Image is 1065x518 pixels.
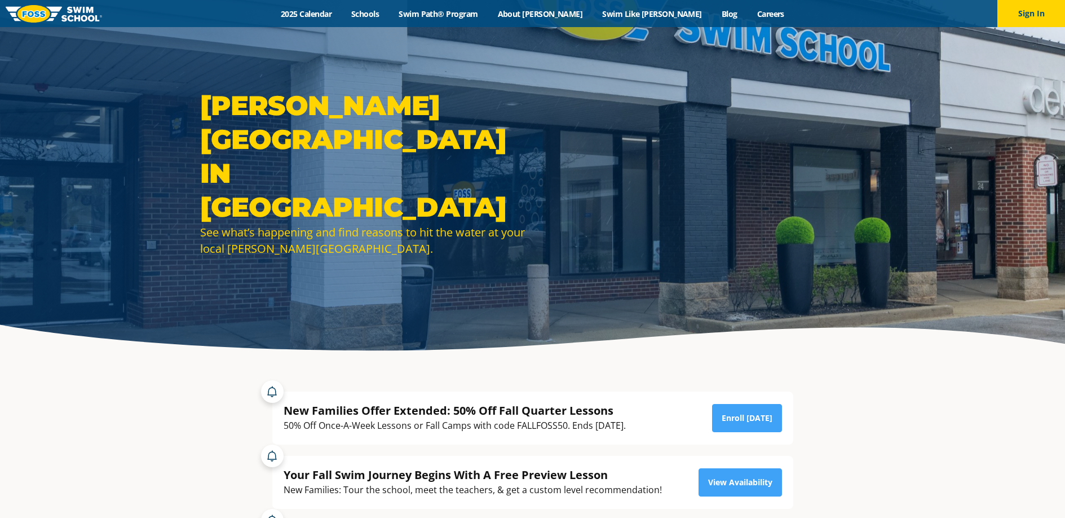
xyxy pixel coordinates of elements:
div: See what’s happening and find reasons to hit the water at your local [PERSON_NAME][GEOGRAPHIC_DATA]. [200,224,527,257]
div: 50% Off Once-A-Week Lessons or Fall Camps with code FALLFOSS50. Ends [DATE]. [284,418,626,433]
a: Swim Path® Program [389,8,488,19]
a: View Availability [699,468,782,497]
div: New Families Offer Extended: 50% Off Fall Quarter Lessons [284,403,626,418]
div: Your Fall Swim Journey Begins With A Free Preview Lesson [284,467,662,482]
a: Blog [712,8,747,19]
a: Swim Like [PERSON_NAME] [593,8,712,19]
a: Schools [342,8,389,19]
div: New Families: Tour the school, meet the teachers, & get a custom level recommendation! [284,482,662,498]
h1: [PERSON_NAME][GEOGRAPHIC_DATA] in [GEOGRAPHIC_DATA] [200,89,527,224]
a: 2025 Calendar [271,8,342,19]
a: About [PERSON_NAME] [488,8,593,19]
a: Enroll [DATE] [712,404,782,432]
img: FOSS Swim School Logo [6,5,102,23]
a: Careers [747,8,794,19]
